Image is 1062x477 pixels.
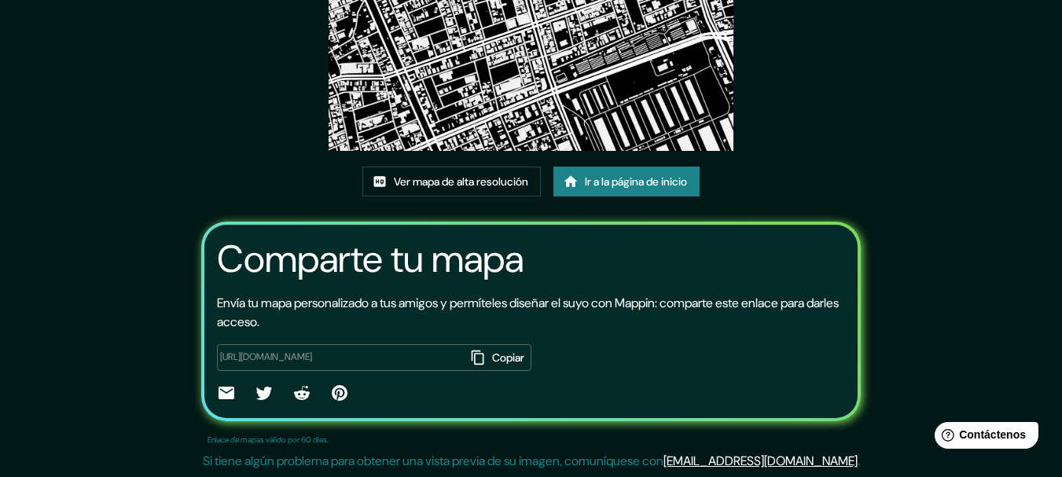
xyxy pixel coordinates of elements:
font: Copiar [492,350,524,365]
font: Envía tu mapa personalizado a tus amigos y permíteles diseñar el suyo con Mappin: comparte este e... [217,295,839,330]
font: Ir a la página de inicio [585,174,687,189]
font: Si tiene algún problema para obtener una vista previa de su imagen, comuníquese con [203,453,663,469]
a: Ver mapa de alta resolución [362,167,541,196]
font: Comparte tu mapa [217,234,524,284]
font: Ver mapa de alta resolución [394,174,528,189]
a: [EMAIL_ADDRESS][DOMAIN_NAME] [663,453,858,469]
a: Ir a la página de inicio [553,167,700,196]
font: Enlace de mapas válido por 60 días. [208,435,329,445]
font: . [858,453,860,469]
iframe: Lanzador de widgets de ayuda [922,416,1045,460]
button: Copiar [466,344,531,371]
